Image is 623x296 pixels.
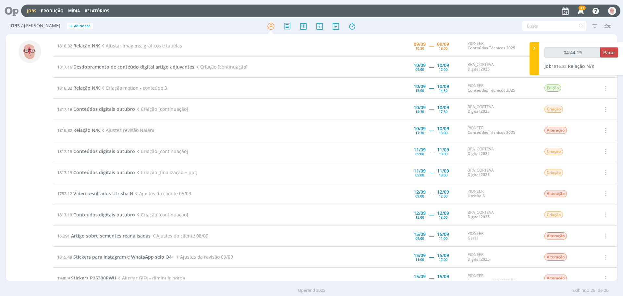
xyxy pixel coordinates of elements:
[414,211,426,215] div: 12/09
[439,194,447,198] div: 12:00
[468,193,485,199] a: Utrisha N
[415,215,424,219] div: 13:00
[174,254,233,260] span: Ajustes da revisão 09/09
[604,287,608,294] span: 26
[415,194,424,198] div: 09:00
[73,254,174,260] span: Stickers para Instagram e WhatsApp selo Q4+
[415,89,424,92] div: 13:00
[414,126,426,131] div: 10/09
[415,173,424,177] div: 09:00
[437,253,449,258] div: 15/09
[57,127,72,133] span: 1816.32
[57,106,135,112] a: 1817.19Conteúdos digitais outubro
[415,131,424,135] div: 17:30
[468,109,490,114] a: Digital 2025
[437,42,449,46] div: 09/09
[429,127,434,133] span: -----
[437,232,449,237] div: 15/09
[468,126,534,135] div: PIONEER
[600,47,618,58] button: Parar
[135,212,188,218] span: Criação [continuação]
[468,214,490,220] a: Digital 2025
[57,254,174,260] a: 1815.49Stickers para Instagram e WhatsApp selo Q4+
[68,8,80,14] a: Mídia
[468,168,534,177] div: BPA_CORTEVA
[27,8,36,14] a: Jobs
[57,148,135,154] a: 1817.19Conteúdos digitais outubro
[57,43,72,49] span: 1816.32
[73,106,135,112] span: Conteúdos digitais outubro
[544,63,594,69] a: Job1816.32Relação N/K
[135,106,188,112] span: Criação [continuação]
[468,210,534,220] div: BPA_CORTEVA
[41,8,64,14] a: Produção
[468,130,515,135] a: Conteúdos Técnicos 2025
[608,7,616,15] img: A
[69,23,73,30] span: +
[439,258,447,261] div: 12:00
[25,8,38,14] button: Jobs
[429,233,434,239] span: -----
[57,254,72,260] span: 1815.49
[439,173,447,177] div: 18:00
[429,64,434,70] span: -----
[544,84,561,92] span: Edição
[468,87,515,93] a: Conteúdos Técnicos 2025
[71,233,151,239] span: Artigo sobre sementes reanalisadas
[468,41,534,51] div: PIONEER
[439,215,447,219] div: 18:00
[57,85,72,91] span: 1816.32
[415,152,424,156] div: 09:00
[468,189,534,199] div: PIONEER
[437,190,449,194] div: 12/09
[74,24,90,28] span: Adicionar
[73,169,135,175] span: Conteúdos digitais outubro
[437,126,449,131] div: 10/09
[437,63,449,68] div: 10/09
[57,64,72,70] span: 1817.16
[100,127,154,133] span: Ajustes revisão Naiara
[414,105,426,110] div: 10/09
[572,287,589,294] span: Exibindo
[544,211,563,218] span: Criação
[414,253,426,258] div: 15/09
[415,279,424,282] div: 13:00
[100,85,167,91] span: Criação motion - conteúdo 3
[544,169,563,176] span: Criação
[194,64,248,70] span: Criação [continuação]
[57,148,72,154] span: 1817.19
[73,127,100,133] span: Relação N/K
[429,148,434,154] span: -----
[57,191,72,197] span: 1752.12
[568,63,594,69] span: Relação N/K
[21,23,60,29] span: / [PERSON_NAME]
[522,21,586,31] input: Busca
[439,46,447,50] div: 18:00
[603,49,615,56] span: Parar
[85,8,109,14] a: Relatórios
[414,63,426,68] div: 10/09
[414,42,426,46] div: 09/09
[57,170,72,175] span: 1817.19
[73,212,135,218] span: Conteúdos digitais outubro
[437,148,449,152] div: 11/09
[429,169,434,175] span: -----
[439,68,447,71] div: 12:00
[135,148,188,154] span: Criação [continuação]
[429,43,434,49] span: -----
[415,258,424,261] div: 11:00
[544,253,567,261] span: Alteração
[415,110,424,113] div: 14:30
[574,5,587,17] button: 43
[468,274,534,283] div: PIONEER
[429,85,434,91] span: -----
[468,105,534,114] div: BPA_CORTEVA
[468,172,490,177] a: Digital 2025
[57,106,72,112] span: 1817.19
[437,105,449,110] div: 10/09
[57,212,135,218] a: 1817.19Conteúdos digitais outubro
[468,147,534,156] div: BPA_CORTEVA
[57,64,194,70] a: 1817.16Desdobramento de conteúdo digital artigo adjuvantes
[439,152,447,156] div: 18:00
[468,235,478,241] a: Geral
